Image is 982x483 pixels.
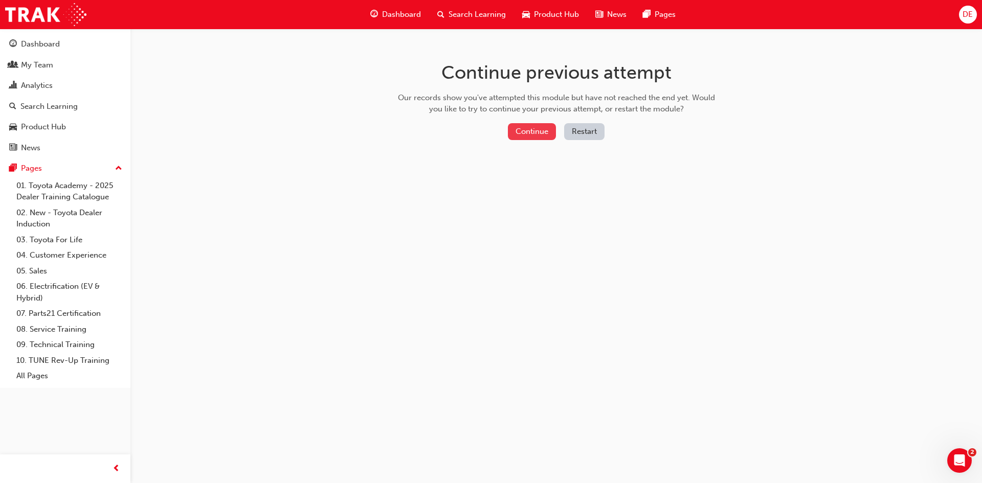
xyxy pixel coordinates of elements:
[12,353,126,369] a: 10. TUNE Rev-Up Training
[12,321,126,337] a: 08. Service Training
[21,80,53,91] div: Analytics
[4,159,126,178] button: Pages
[4,76,126,95] a: Analytics
[370,8,378,21] span: guage-icon
[9,40,17,49] span: guage-icon
[643,8,651,21] span: pages-icon
[21,142,40,154] div: News
[21,38,60,50] div: Dashboard
[21,121,66,133] div: Product Hub
[115,162,122,175] span: up-icon
[595,8,603,21] span: news-icon
[5,3,86,26] img: Trak
[508,123,556,140] button: Continue
[9,144,17,153] span: news-icon
[9,164,17,173] span: pages-icon
[655,9,676,20] span: Pages
[607,9,627,20] span: News
[12,232,126,248] a: 03. Toyota For Life
[514,4,587,25] a: car-iconProduct Hub
[534,9,579,20] span: Product Hub
[4,56,126,75] a: My Team
[4,33,126,159] button: DashboardMy TeamAnalyticsSearch LearningProduct HubNews
[635,4,684,25] a: pages-iconPages
[968,448,976,456] span: 2
[9,81,17,90] span: chart-icon
[4,139,126,157] a: News
[12,247,126,263] a: 04. Customer Experience
[12,178,126,205] a: 01. Toyota Academy - 2025 Dealer Training Catalogue
[12,205,126,232] a: 02. New - Toyota Dealer Induction
[963,9,973,20] span: DE
[522,8,530,21] span: car-icon
[587,4,635,25] a: news-iconNews
[12,279,126,306] a: 06. Electrification (EV & Hybrid)
[12,306,126,321] a: 07. Parts21 Certification
[449,9,506,20] span: Search Learning
[394,61,719,84] h1: Continue previous attempt
[429,4,514,25] a: search-iconSearch Learning
[394,92,719,115] div: Our records show you've attempted this module but have not reached the end yet. Would you like to...
[113,463,120,475] span: prev-icon
[12,368,126,384] a: All Pages
[947,448,972,473] iframe: Intercom live chat
[12,337,126,353] a: 09. Technical Training
[4,97,126,116] a: Search Learning
[4,118,126,136] a: Product Hub
[564,123,605,140] button: Restart
[9,61,17,70] span: people-icon
[4,35,126,54] a: Dashboard
[20,101,78,112] div: Search Learning
[9,123,17,132] span: car-icon
[382,9,421,20] span: Dashboard
[437,8,444,21] span: search-icon
[9,102,16,111] span: search-icon
[12,263,126,279] a: 05. Sales
[21,59,53,71] div: My Team
[362,4,429,25] a: guage-iconDashboard
[959,6,977,24] button: DE
[21,163,42,174] div: Pages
